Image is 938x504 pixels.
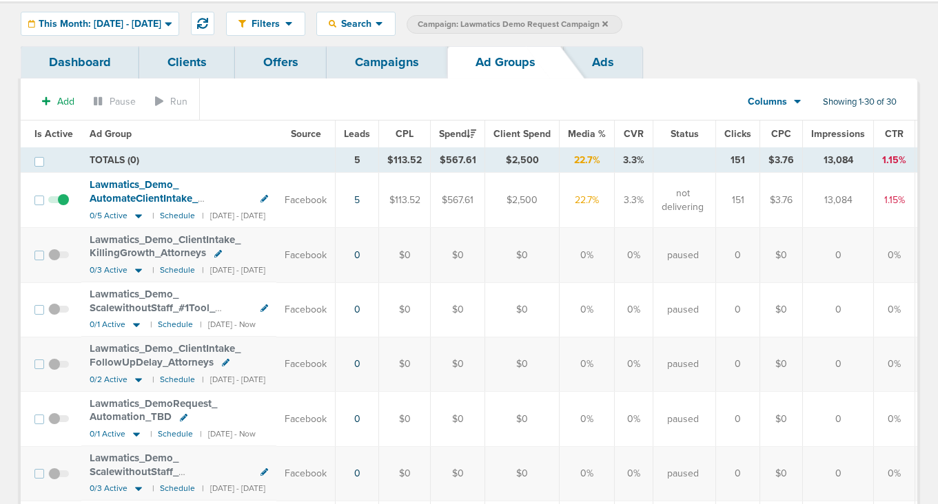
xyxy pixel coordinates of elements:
[760,282,803,337] td: $0
[90,265,128,275] span: 0/3 Active
[760,228,803,282] td: $0
[431,337,485,391] td: $0
[724,128,751,140] span: Clicks
[90,178,221,218] span: Lawmatics_ Demo_ AutomateClientIntake_ ElimManualIntake_ Attorney
[716,446,760,501] td: 0
[716,228,760,282] td: 0
[874,392,915,446] td: 0%
[246,18,285,30] span: Filters
[667,249,699,262] span: paused
[276,173,336,228] td: Facebook
[160,211,195,221] small: Schedule
[336,148,379,173] td: 5
[344,128,370,140] span: Leads
[716,173,760,228] td: 151
[34,92,82,112] button: Add
[34,128,73,140] span: Is Active
[354,194,360,206] a: 5
[568,128,606,140] span: Media %
[152,265,153,275] small: |
[662,187,704,213] span: not delivering
[276,392,336,446] td: Facebook
[760,148,803,173] td: $3.76
[354,249,360,261] a: 0
[379,446,431,501] td: $0
[90,211,128,221] span: 0/5 Active
[874,228,915,282] td: 0%
[560,173,615,228] td: 22.7%
[716,148,760,173] td: 151
[874,173,915,228] td: 1.15%
[354,468,360,479] a: 0
[823,96,897,108] span: Showing 1-30 of 30
[202,483,265,494] small: | [DATE] - [DATE]
[160,265,195,275] small: Schedule
[21,46,139,78] a: Dashboard
[396,128,414,140] span: CPL
[485,282,560,337] td: $0
[379,173,431,228] td: $113.52
[748,95,787,109] span: Columns
[803,337,874,391] td: 0
[874,337,915,391] td: 0%
[485,337,560,391] td: $0
[379,282,431,337] td: $0
[152,483,153,494] small: |
[615,337,653,391] td: 0%
[90,319,125,330] span: 0/1 Active
[885,128,904,140] span: CTR
[803,392,874,446] td: 0
[615,148,653,173] td: 3.3%
[160,375,195,385] small: Schedule
[160,483,195,494] small: Schedule
[418,19,608,30] span: Campaign: Lawmatics Demo Request Campaign
[803,282,874,337] td: 0
[354,358,360,370] a: 0
[81,148,336,173] td: TOTALS (0)
[803,446,874,501] td: 0
[152,375,153,385] small: |
[57,96,74,107] span: Add
[90,483,128,494] span: 0/3 Active
[90,452,211,491] span: Lawmatics_ Demo_ ScalewithoutStaff_ HiringMoreStaff_ Attorney
[716,337,760,391] td: 0
[667,357,699,371] span: paused
[150,319,151,330] small: |
[560,392,615,446] td: 0%
[354,304,360,315] a: 0
[560,228,615,282] td: 0%
[716,282,760,337] td: 0
[152,211,153,221] small: |
[90,397,217,423] span: Lawmatics_ DemoRequest_ Automation_ TBD
[431,228,485,282] td: $0
[874,282,915,337] td: 0%
[276,446,336,501] td: Facebook
[760,446,803,501] td: $0
[874,148,915,173] td: 1.15%
[615,392,653,446] td: 0%
[671,128,699,140] span: Status
[564,46,642,78] a: Ads
[90,375,128,385] span: 0/2 Active
[90,342,241,368] span: Lawmatics_ Demo_ ClientIntake_ FollowUpDelay_ Attorneys
[200,429,256,439] small: | [DATE] - Now
[90,128,132,140] span: Ad Group
[485,392,560,446] td: $0
[485,173,560,228] td: $2,500
[560,148,615,173] td: 22.7%
[90,429,125,439] span: 0/1 Active
[291,128,321,140] span: Source
[771,128,791,140] span: CPC
[624,128,644,140] span: CVR
[615,173,653,228] td: 3.3%
[431,392,485,446] td: $0
[615,228,653,282] td: 0%
[485,228,560,282] td: $0
[431,173,485,228] td: $567.61
[615,282,653,337] td: 0%
[200,319,256,330] small: | [DATE] - Now
[485,148,560,173] td: $2,500
[874,446,915,501] td: 0%
[485,446,560,501] td: $0
[560,446,615,501] td: 0%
